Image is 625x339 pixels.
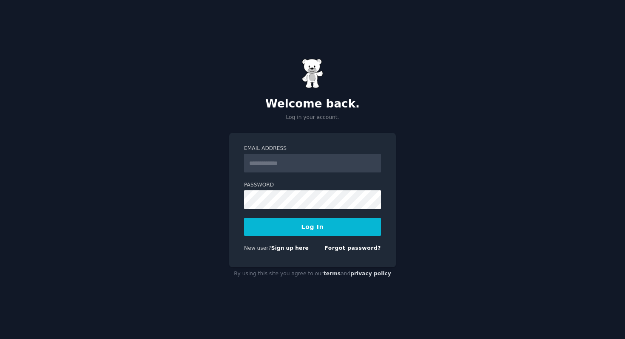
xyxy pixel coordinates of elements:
a: privacy policy [350,271,391,277]
label: Password [244,181,381,189]
button: Log In [244,218,381,236]
a: terms [324,271,341,277]
div: By using this site you agree to our and [229,267,396,281]
h2: Welcome back. [229,97,396,111]
label: Email Address [244,145,381,153]
span: New user? [244,245,271,251]
p: Log in your account. [229,114,396,121]
a: Forgot password? [324,245,381,251]
a: Sign up here [271,245,309,251]
img: Gummy Bear [302,59,323,88]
